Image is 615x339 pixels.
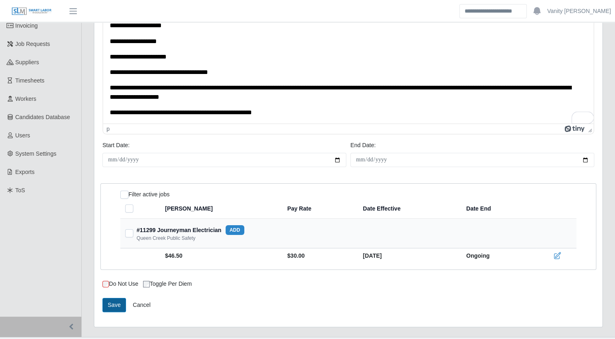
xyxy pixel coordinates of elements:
[460,199,537,219] th: Date End
[106,126,110,132] div: p
[226,225,244,235] button: add
[11,7,52,16] img: SLM Logo
[15,41,50,47] span: Job Requests
[15,77,45,84] span: Timesheets
[15,187,25,193] span: ToS
[137,235,196,241] div: Queen Creek Public Safety
[160,199,281,219] th: [PERSON_NAME]
[356,199,460,219] th: Date Effective
[102,298,126,312] button: Save
[459,4,527,18] input: Search
[102,141,130,150] label: Start Date:
[356,248,460,263] td: [DATE]
[350,141,376,150] label: End Date:
[120,190,170,199] div: Filter active jobs
[15,114,70,120] span: Candidates Database
[281,248,356,263] td: $30.00
[102,281,109,287] input: Do Not Use
[15,59,39,65] span: Suppliers
[15,22,38,29] span: Invoicing
[128,298,156,312] a: Cancel
[143,280,192,288] label: Toggle per diem
[143,281,150,287] input: Toggle per diem
[565,126,585,132] a: Powered by Tiny
[137,225,244,235] div: #11299 Journeyman Electrician
[103,12,593,124] iframe: Rich Text Area
[281,199,356,219] th: Pay Rate
[15,96,37,102] span: Workers
[15,132,30,139] span: Users
[15,150,57,157] span: System Settings
[160,248,281,263] td: $46.50
[460,248,537,263] td: Ongoing
[547,7,611,15] a: Vanity [PERSON_NAME]
[585,124,593,134] div: Press the Up and Down arrow keys to resize the editor.
[102,280,138,288] label: Do Not Use
[15,169,35,175] span: Exports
